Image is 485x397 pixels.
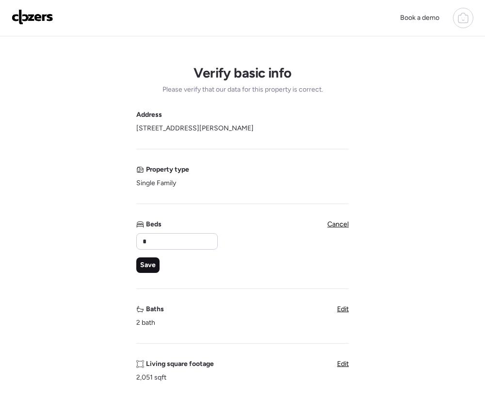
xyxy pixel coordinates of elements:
img: Logo [12,9,53,25]
span: [STREET_ADDRESS][PERSON_NAME] [136,124,254,133]
span: Beds [146,220,162,229]
span: Book a demo [400,14,439,22]
span: Address [136,110,162,120]
span: Baths [146,304,164,314]
span: Save [140,260,156,270]
span: Living square footage [146,359,214,369]
h1: Verify basic info [194,64,291,81]
span: Cancel [327,220,349,228]
span: Property type [146,165,189,175]
span: Single Family [136,178,176,188]
span: 2,051 sqft [136,373,166,382]
span: Please verify that our data for this property is correct. [162,85,323,95]
span: Edit [337,360,349,368]
span: Edit [337,305,349,313]
span: 2 bath [136,318,155,328]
